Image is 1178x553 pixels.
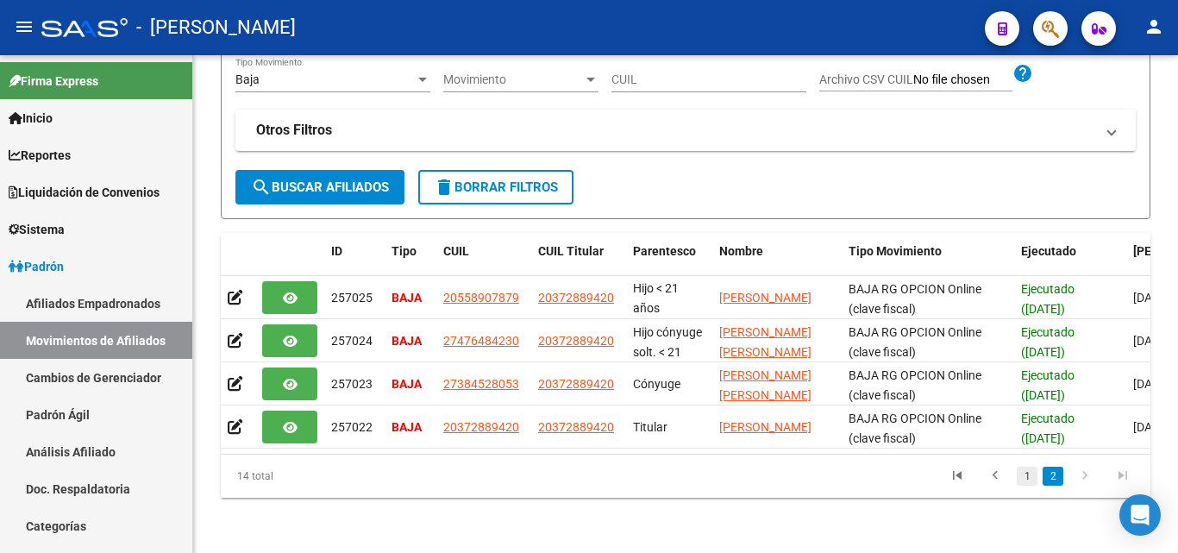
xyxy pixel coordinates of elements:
[849,244,942,258] span: Tipo Movimiento
[331,377,373,391] span: 257023
[9,220,65,239] span: Sistema
[392,377,422,391] strong: BAJA
[633,244,696,258] span: Parentesco
[1021,244,1076,258] span: Ejecutado
[14,16,34,37] mat-icon: menu
[1119,494,1161,536] div: Open Intercom Messenger
[626,233,712,290] datatable-header-cell: Parentesco
[9,257,64,276] span: Padrón
[1040,462,1066,491] li: page 2
[1133,377,1169,391] span: [DATE]
[538,420,614,434] span: 20372889420
[443,420,519,434] span: 20372889420
[1021,325,1075,359] span: Ejecutado ([DATE])
[1021,282,1075,316] span: Ejecutado ([DATE])
[849,282,981,316] span: BAJA RG OPCION Online (clave fiscal)
[633,377,680,391] span: Cónyuge
[849,325,981,359] span: BAJA RG OPCION Online (clave fiscal)
[1043,467,1063,486] a: 2
[331,244,342,258] span: ID
[1021,368,1075,402] span: Ejecutado ([DATE])
[1133,420,1169,434] span: [DATE]
[633,281,679,315] span: Hijo < 21 años
[538,377,614,391] span: 20372889420
[256,121,332,140] strong: Otros Filtros
[1014,233,1126,290] datatable-header-cell: Ejecutado
[538,244,604,258] span: CUIL Titular
[819,72,913,86] span: Archivo CSV CUIL
[719,244,763,258] span: Nombre
[235,72,260,86] span: Baja
[633,325,702,359] span: Hijo cónyuge solt. < 21
[392,291,422,305] strong: BAJA
[235,170,404,204] button: Buscar Afiliados
[849,368,981,402] span: BAJA RG OPCION Online (clave fiscal)
[331,334,373,348] span: 257024
[221,455,404,498] div: 14 total
[531,233,626,290] datatable-header-cell: CUIL Titular
[436,233,531,290] datatable-header-cell: CUIL
[9,72,98,91] span: Firma Express
[1106,467,1139,486] a: go to last page
[941,467,974,486] a: go to first page
[9,183,160,202] span: Liquidación de Convenios
[849,412,981,445] span: BAJA RG OPCION Online (clave fiscal)
[712,233,842,290] datatable-header-cell: Nombre
[1133,291,1169,305] span: [DATE]
[443,291,519,305] span: 20558907879
[392,334,422,348] strong: BAJA
[1068,467,1101,486] a: go to next page
[1021,412,1075,445] span: Ejecutado ([DATE])
[251,179,389,195] span: Buscar Afiliados
[331,291,373,305] span: 257025
[443,244,469,258] span: CUIL
[392,420,422,434] strong: BAJA
[136,9,296,47] span: - [PERSON_NAME]
[719,325,811,359] span: [PERSON_NAME] [PERSON_NAME]
[9,146,71,165] span: Reportes
[443,377,519,391] span: 27384528053
[385,233,436,290] datatable-header-cell: Tipo
[443,72,583,87] span: Movimiento
[719,368,811,402] span: [PERSON_NAME] [PERSON_NAME]
[1017,467,1037,486] a: 1
[719,420,811,434] span: [PERSON_NAME]
[235,110,1136,151] mat-expansion-panel-header: Otros Filtros
[251,177,272,198] mat-icon: search
[979,467,1012,486] a: go to previous page
[434,177,454,198] mat-icon: delete
[842,233,1014,290] datatable-header-cell: Tipo Movimiento
[434,179,558,195] span: Borrar Filtros
[913,72,1012,88] input: Archivo CSV CUIL
[1133,334,1169,348] span: [DATE]
[1014,462,1040,491] li: page 1
[538,291,614,305] span: 20372889420
[538,334,614,348] span: 20372889420
[1144,16,1164,37] mat-icon: person
[443,334,519,348] span: 27476484230
[633,420,667,434] span: Titular
[324,233,385,290] datatable-header-cell: ID
[392,244,417,258] span: Tipo
[9,109,53,128] span: Inicio
[418,170,573,204] button: Borrar Filtros
[719,291,811,305] span: [PERSON_NAME]
[331,420,373,434] span: 257022
[1012,63,1033,84] mat-icon: help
